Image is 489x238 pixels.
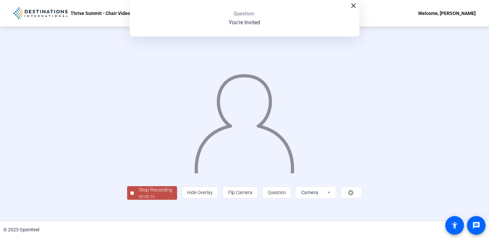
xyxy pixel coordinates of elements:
div: Welcome, [PERSON_NAME] [418,9,476,17]
div: © 2025 OpenReel [3,226,39,233]
button: Stop Recording00:00:16 [127,186,177,200]
div: Stop Recording [139,186,172,194]
img: OpenReel logo [13,7,68,20]
p: Question: [234,10,255,18]
button: Question [262,186,291,198]
button: Hide Overlay [182,186,218,198]
img: overlay [194,68,295,174]
mat-icon: message [472,221,480,229]
span: Hide Overlay [187,190,213,195]
p: Thrive Summit - Chair Video [71,9,130,17]
button: Flip Camera [223,186,258,198]
div: 00:00:16 [139,194,172,200]
p: You're Invited [229,19,260,27]
span: Flip Camera [228,190,253,195]
mat-icon: accessibility [451,221,459,229]
mat-icon: close [350,2,358,10]
span: Question [268,190,286,195]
